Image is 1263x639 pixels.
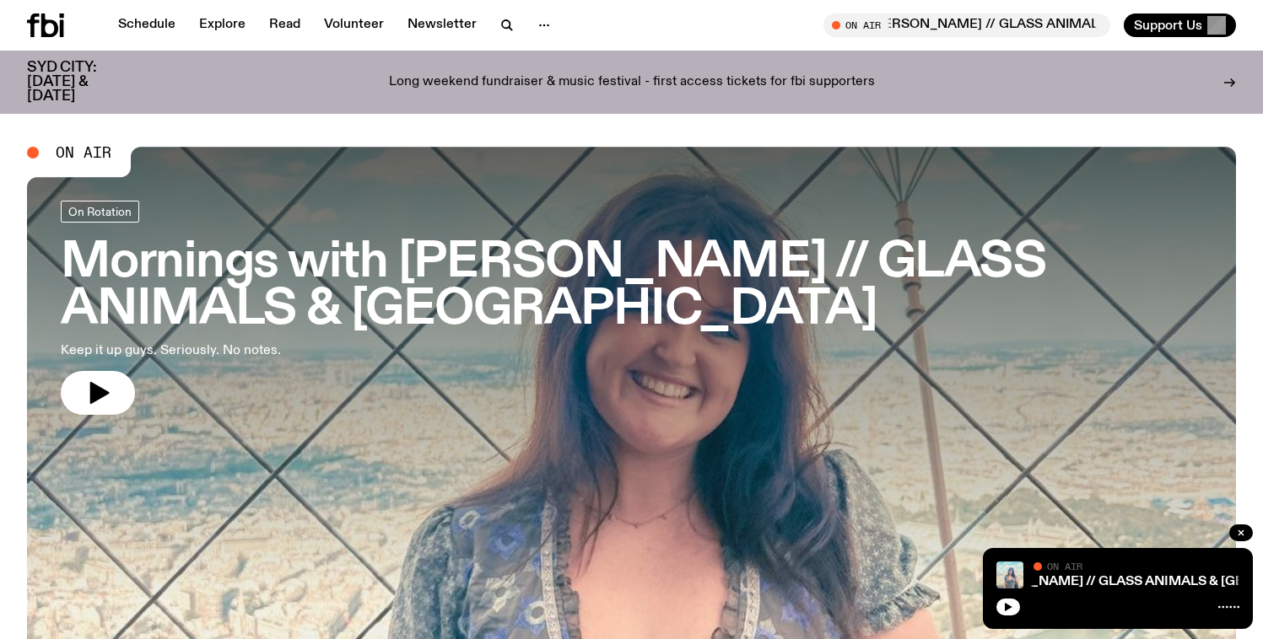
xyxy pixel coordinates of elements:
[108,13,186,37] a: Schedule
[314,13,394,37] a: Volunteer
[823,13,1110,37] button: On AirMornings with [PERSON_NAME] // GLASS ANIMALS & [GEOGRAPHIC_DATA]
[61,341,493,361] p: Keep it up guys. Seriously. No notes.
[61,201,139,223] a: On Rotation
[68,205,132,217] span: On Rotation
[397,13,487,37] a: Newsletter
[61,239,1202,334] h3: Mornings with [PERSON_NAME] // GLASS ANIMALS & [GEOGRAPHIC_DATA]
[56,145,111,160] span: On Air
[27,61,135,104] h3: SYD CITY: [DATE] & [DATE]
[189,13,256,37] a: Explore
[389,75,875,90] p: Long weekend fundraiser & music festival - first access tickets for fbi supporters
[1134,18,1202,33] span: Support Us
[1124,13,1236,37] button: Support Us
[1047,561,1082,572] span: On Air
[61,201,1202,415] a: Mornings with [PERSON_NAME] // GLASS ANIMALS & [GEOGRAPHIC_DATA]Keep it up guys. Seriously. No no...
[259,13,310,37] a: Read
